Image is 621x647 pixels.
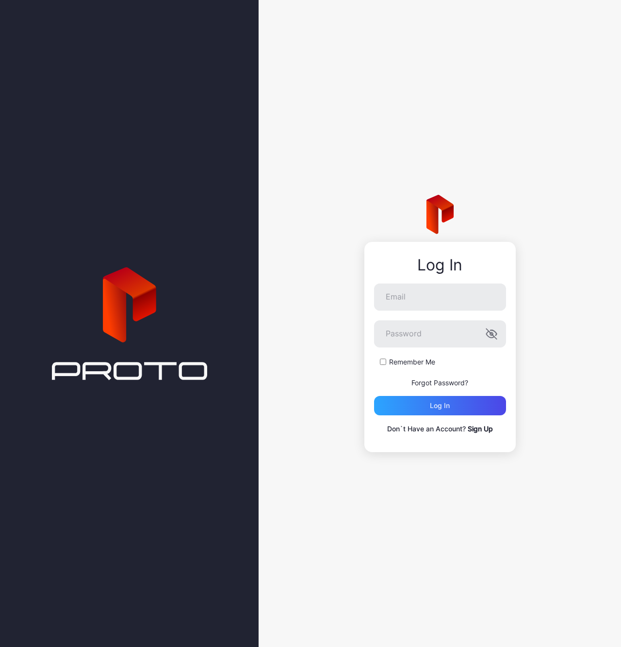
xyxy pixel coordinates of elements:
[430,402,450,410] div: Log in
[389,357,435,367] label: Remember Me
[374,256,506,274] div: Log In
[468,425,493,433] a: Sign Up
[374,320,506,347] input: Password
[374,423,506,435] p: Don`t Have an Account?
[411,379,468,387] a: Forgot Password?
[486,328,497,340] button: Password
[374,284,506,311] input: Email
[374,396,506,415] button: Log in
